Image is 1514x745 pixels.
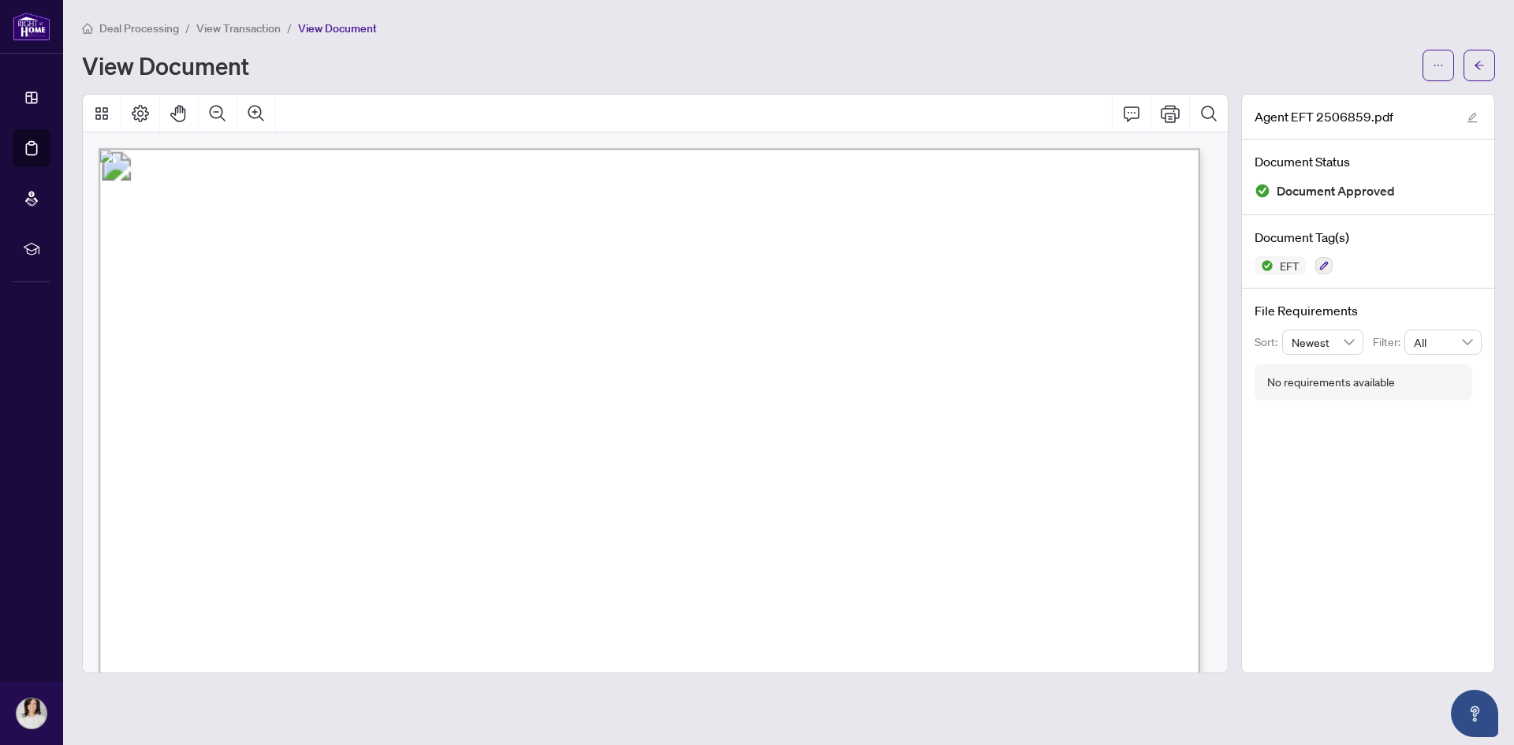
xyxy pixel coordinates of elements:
span: arrow-left [1474,60,1485,71]
span: ellipsis [1433,60,1444,71]
h4: File Requirements [1255,301,1482,320]
h4: Document Status [1255,152,1482,171]
h1: View Document [82,53,249,78]
button: Open asap [1451,690,1498,737]
p: Filter: [1373,333,1404,351]
span: Newest [1292,330,1355,354]
li: / [185,19,190,37]
img: Profile Icon [17,698,47,728]
span: Agent EFT 2506859.pdf [1255,107,1393,126]
span: EFT [1273,260,1306,271]
span: Deal Processing [99,21,179,35]
p: Sort: [1255,333,1282,351]
span: View Transaction [196,21,281,35]
span: edit [1467,112,1478,123]
img: Status Icon [1255,256,1273,275]
li: / [287,19,292,37]
img: logo [13,12,50,41]
div: No requirements available [1267,374,1395,391]
span: All [1414,330,1472,354]
span: Document Approved [1277,181,1395,202]
span: View Document [298,21,377,35]
span: home [82,23,93,34]
img: Document Status [1255,183,1270,199]
h4: Document Tag(s) [1255,228,1482,247]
